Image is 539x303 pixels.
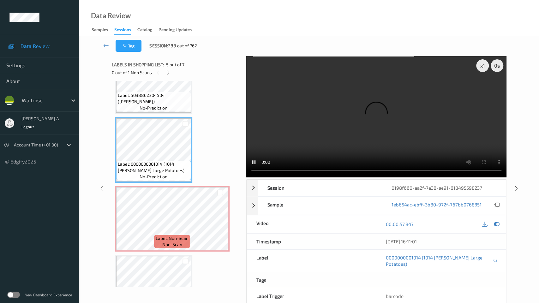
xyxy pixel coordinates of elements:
[118,161,189,174] span: Label: 0000000001014 (1014 [PERSON_NAME] Large Potatoes)
[168,43,197,49] span: 288 out of 762
[156,235,189,241] span: Label: Non-Scan
[386,254,491,267] a: 0000000001014 (1014 [PERSON_NAME] Large Potatoes)
[247,250,376,272] div: Label
[116,40,141,52] button: Tag
[137,27,152,34] div: Catalog
[258,197,382,215] div: Sample
[114,26,137,35] a: Sessions
[137,26,159,34] a: Catalog
[114,27,131,35] div: Sessions
[258,180,382,196] div: Session
[112,62,164,68] span: Labels in shopping list:
[247,180,506,196] div: Session0198f660-ea2f-7e38-ae91-618495598237
[112,68,242,76] div: 0 out of 1 Non Scans
[91,13,131,19] div: Data Review
[491,59,503,72] div: 0 s
[162,241,182,248] span: non-scan
[159,27,192,34] div: Pending Updates
[247,196,506,215] div: Sample1eb654ac-ebff-3b80-972f-767bb0768351
[386,238,496,245] div: [DATE] 16:11:01
[92,26,114,34] a: Samples
[391,201,481,210] a: 1eb654ac-ebff-3b80-972f-767bb0768351
[247,234,376,249] div: Timestamp
[140,105,167,111] span: no-prediction
[247,215,376,233] div: Video
[159,26,198,34] a: Pending Updates
[140,174,167,180] span: no-prediction
[118,92,189,105] span: Label: 5038862304504 ([PERSON_NAME])
[247,272,376,288] div: Tags
[382,180,506,196] div: 0198f660-ea2f-7e38-ae91-618495598237
[476,59,489,72] div: x 1
[92,27,108,34] div: Samples
[149,43,168,49] span: Session:
[166,62,184,68] span: 5 out of 7
[386,221,414,227] a: 00:00:57.847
